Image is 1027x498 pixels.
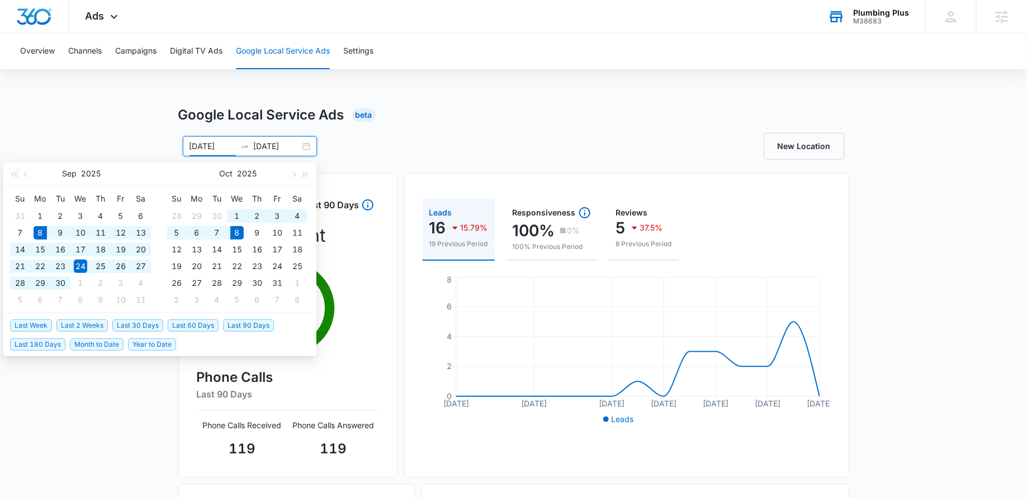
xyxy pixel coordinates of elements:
div: 28 [13,276,27,290]
td: 2025-10-26 [167,275,187,291]
td: 2025-10-06 [187,224,207,241]
tspan: 0 [446,391,451,401]
th: Su [10,190,30,208]
button: 2025 [238,162,257,185]
div: 16 [54,243,67,256]
td: 2025-10-05 [10,291,30,308]
div: 15 [34,243,47,256]
td: 2025-09-01 [30,208,50,224]
div: 21 [210,260,224,273]
span: Leads [611,414,633,424]
tspan: [DATE] [807,399,832,408]
td: 2025-10-04 [287,208,307,224]
td: 2025-10-10 [111,291,131,308]
div: 12 [170,243,183,256]
div: 4 [291,209,304,223]
div: 30 [210,209,224,223]
span: Year to Date [128,338,176,351]
div: 10 [74,226,87,240]
div: 29 [34,276,47,290]
div: Reviews [616,209,672,217]
td: 2025-09-24 [70,258,91,275]
div: 26 [170,276,183,290]
p: 19 Previous Period [429,239,488,249]
div: 17 [74,243,87,256]
div: 31 [271,276,284,290]
div: 1 [34,209,47,223]
p: 37.5% [640,224,663,232]
td: 2025-10-03 [267,208,287,224]
p: 15.79% [461,224,488,232]
td: 2025-09-07 [10,224,30,241]
span: Last Week [10,319,52,332]
div: 10 [114,293,127,307]
div: 7 [13,226,27,240]
td: 2025-10-03 [111,275,131,291]
td: 2025-10-22 [227,258,247,275]
button: Sep [63,162,77,185]
div: 8 [74,293,87,307]
p: 16 [429,219,446,237]
td: 2025-09-16 [50,241,70,258]
button: Settings [343,33,373,69]
td: 2025-09-18 [91,241,111,258]
th: Fr [267,190,287,208]
button: Oct [220,162,233,185]
div: 6 [34,293,47,307]
td: 2025-10-12 [167,241,187,258]
div: 2 [94,276,107,290]
td: 2025-10-15 [227,241,247,258]
td: 2025-09-14 [10,241,30,258]
td: 2025-09-05 [111,208,131,224]
div: 3 [271,209,284,223]
td: 2025-09-30 [50,275,70,291]
td: 2025-09-29 [187,208,207,224]
div: 1 [291,276,304,290]
th: Sa [131,190,151,208]
td: 2025-11-05 [227,291,247,308]
td: 2025-09-17 [70,241,91,258]
td: 2025-10-14 [207,241,227,258]
td: 2025-10-21 [207,258,227,275]
div: 4 [210,293,224,307]
td: 2025-09-26 [111,258,131,275]
p: 5 [616,219,626,237]
td: 2025-10-17 [267,241,287,258]
td: 2025-09-03 [70,208,91,224]
td: 2025-10-08 [70,291,91,308]
div: 11 [94,226,107,240]
td: 2025-10-05 [167,224,187,241]
th: Th [91,190,111,208]
button: Digital TV Ads [170,33,223,69]
div: 27 [134,260,148,273]
div: 23 [54,260,67,273]
td: 2025-09-30 [207,208,227,224]
div: 23 [250,260,264,273]
div: 21 [13,260,27,273]
div: 13 [190,243,203,256]
td: 2025-10-09 [247,224,267,241]
div: 15 [230,243,244,256]
td: 2025-10-09 [91,291,111,308]
div: 28 [210,276,224,290]
div: account name [853,8,909,17]
div: 6 [250,293,264,307]
td: 2025-09-10 [70,224,91,241]
input: Start date [190,140,236,152]
td: 2025-11-03 [187,291,207,308]
div: 12 [114,226,127,240]
div: 1 [74,276,87,290]
a: New Location [764,133,845,160]
div: 31 [13,209,27,223]
div: 3 [74,209,87,223]
div: 5 [13,293,27,307]
td: 2025-10-11 [287,224,307,241]
div: Beta [352,108,376,122]
div: 18 [94,243,107,256]
td: 2025-08-31 [10,208,30,224]
td: 2025-09-12 [111,224,131,241]
td: 2025-09-27 [131,258,151,275]
span: Ads [86,10,105,22]
h1: Google Local Service Ads [178,105,344,125]
tspan: 4 [446,332,451,341]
